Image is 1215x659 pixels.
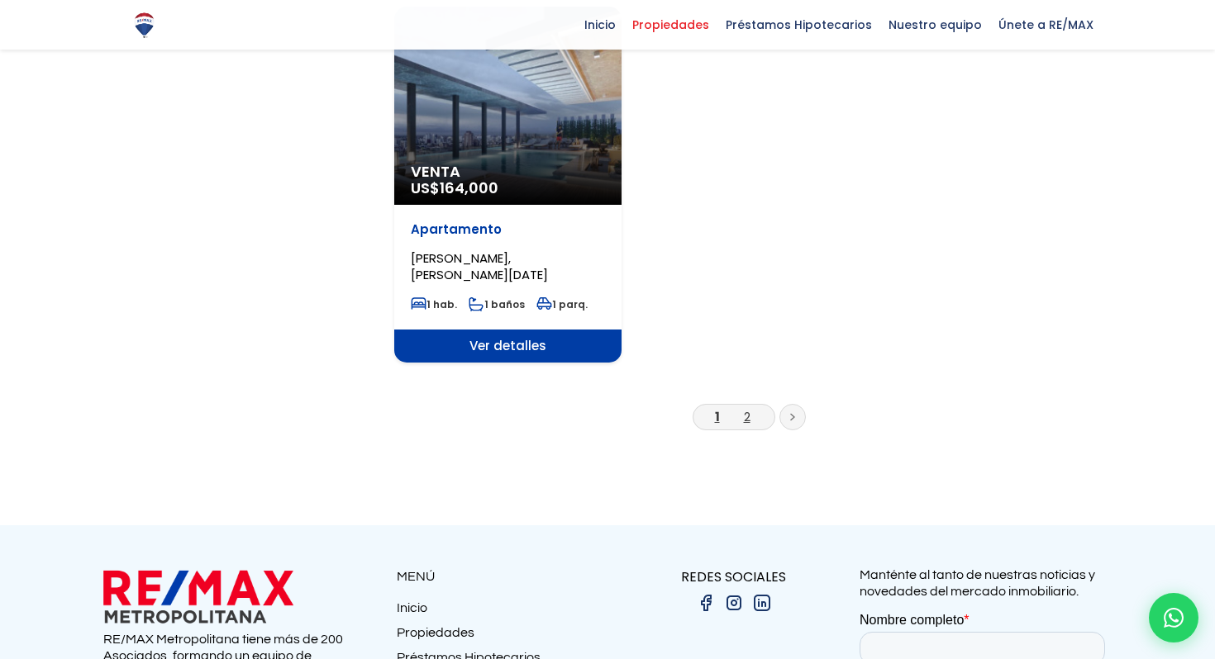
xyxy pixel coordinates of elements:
[624,12,717,37] span: Propiedades
[411,164,605,180] span: Venta
[536,297,588,311] span: 1 parq.
[411,221,605,238] p: Apartamento
[411,249,548,283] span: [PERSON_NAME], [PERSON_NAME][DATE]
[696,593,716,613] img: facebook.png
[411,297,457,311] span: 1 hab.
[607,567,860,587] p: REDES SOCIALES
[440,178,498,198] span: 164,000
[397,600,607,624] a: Inicio
[715,408,720,425] a: 1
[744,408,750,425] a: 2
[880,12,990,37] span: Nuestro equipo
[724,593,744,613] img: instagram.png
[752,593,772,613] img: linkedin.png
[394,7,622,363] a: Venta US$164,000 Apartamento [PERSON_NAME], [PERSON_NAME][DATE] 1 hab. 1 baños 1 parq. Ver detalles
[717,12,880,37] span: Préstamos Hipotecarios
[990,12,1102,37] span: Únete a RE/MAX
[397,624,607,649] a: Propiedades
[130,11,159,40] img: Logo de REMAX
[860,567,1112,600] p: Manténte al tanto de nuestras noticias y novedades del mercado inmobiliario.
[576,12,624,37] span: Inicio
[394,329,622,363] span: Ver detalles
[103,567,293,627] img: remax metropolitana logo
[411,178,498,198] span: US$
[397,567,607,587] p: MENÚ
[469,297,525,311] span: 1 baños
